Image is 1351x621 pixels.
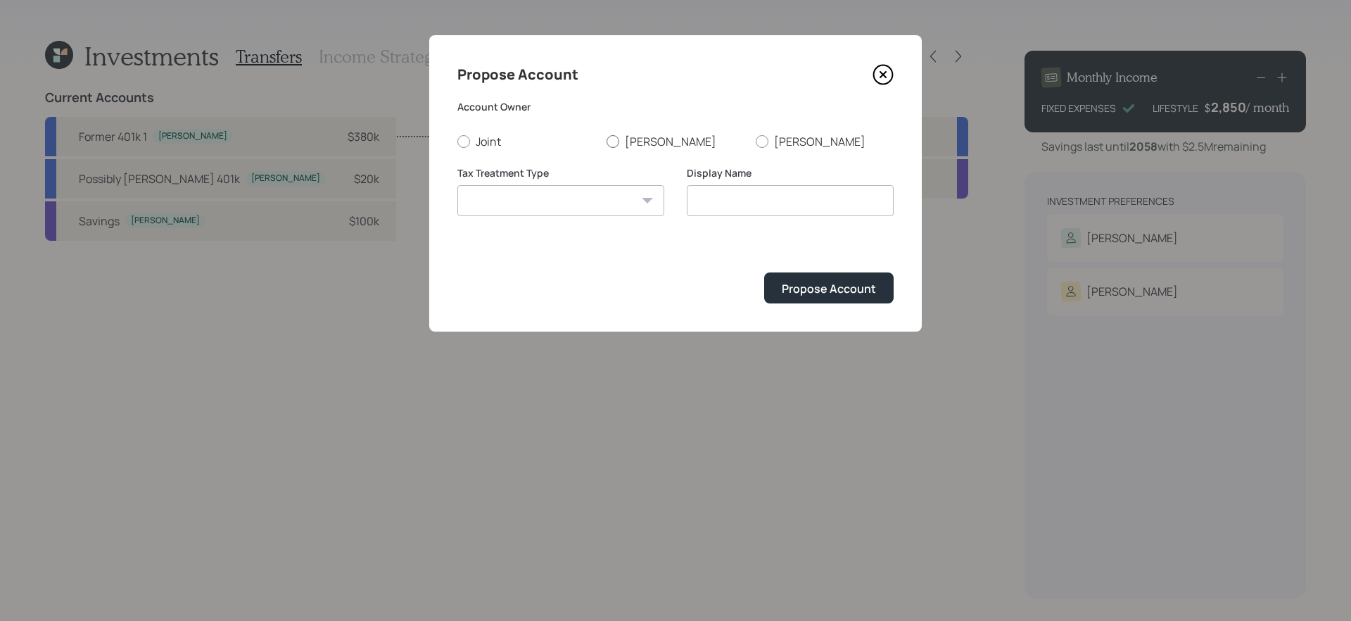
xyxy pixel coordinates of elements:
h4: Propose Account [457,63,578,86]
label: [PERSON_NAME] [607,134,744,149]
label: [PERSON_NAME] [756,134,894,149]
label: Display Name [687,166,894,180]
label: Joint [457,134,595,149]
button: Propose Account [764,272,894,303]
label: Tax Treatment Type [457,166,664,180]
div: Propose Account [782,281,876,296]
label: Account Owner [457,100,894,114]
